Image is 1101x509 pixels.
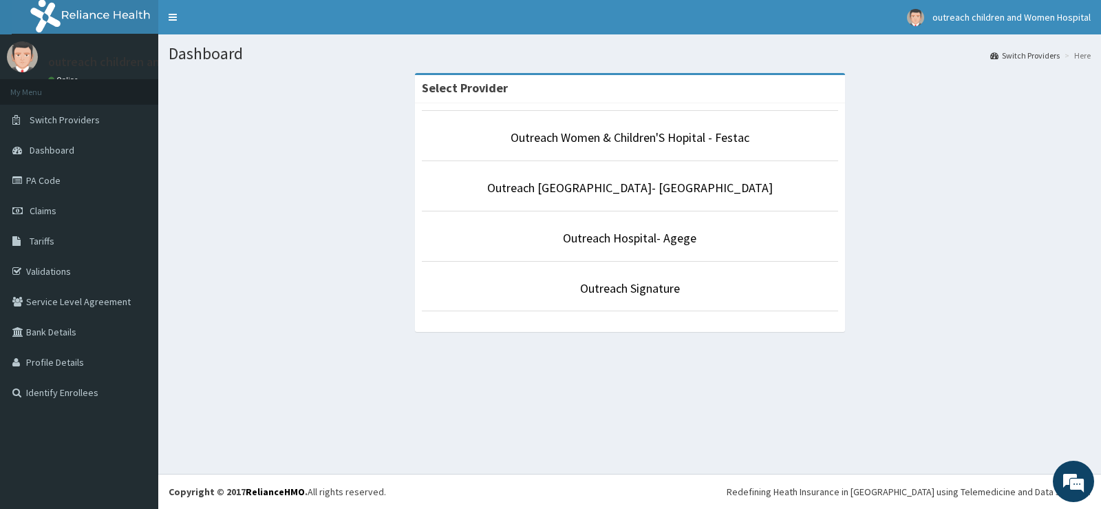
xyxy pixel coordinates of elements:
[30,114,100,126] span: Switch Providers
[487,180,773,196] a: Outreach [GEOGRAPHIC_DATA]- [GEOGRAPHIC_DATA]
[48,56,257,68] p: outreach children and Women Hospital
[511,129,749,145] a: Outreach Women & Children'S Hopital - Festac
[169,486,308,498] strong: Copyright © 2017 .
[422,80,508,96] strong: Select Provider
[580,280,680,296] a: Outreach Signature
[30,205,56,217] span: Claims
[30,235,54,247] span: Tariffs
[727,485,1091,499] div: Redefining Heath Insurance in [GEOGRAPHIC_DATA] using Telemedicine and Data Science!
[907,9,924,26] img: User Image
[158,474,1101,509] footer: All rights reserved.
[563,230,696,246] a: Outreach Hospital- Agege
[932,11,1091,23] span: outreach children and Women Hospital
[30,144,74,156] span: Dashboard
[169,45,1091,63] h1: Dashboard
[246,486,305,498] a: RelianceHMO
[1061,50,1091,61] li: Here
[7,41,38,72] img: User Image
[990,50,1060,61] a: Switch Providers
[48,75,81,85] a: Online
